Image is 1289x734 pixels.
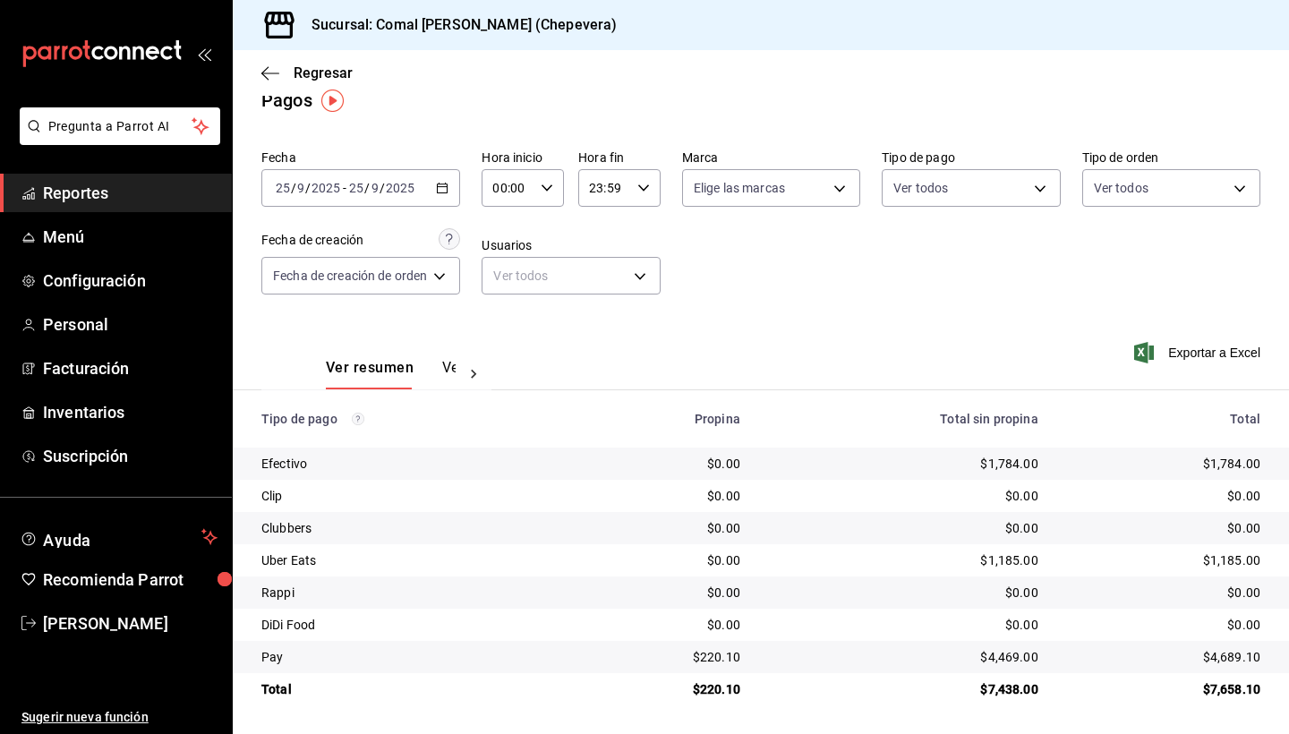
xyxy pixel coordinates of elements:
span: / [364,181,370,195]
label: Hora fin [578,151,661,164]
input: -- [371,181,380,195]
span: Inventarios [43,400,218,424]
span: [PERSON_NAME] [43,611,218,636]
span: Facturación [43,356,218,380]
span: Ver todos [893,179,948,197]
svg: Los pagos realizados con Pay y otras terminales son montos brutos. [352,413,364,425]
div: Rappi [261,584,561,602]
div: $0.00 [590,519,740,537]
button: Ver resumen [326,359,414,389]
span: Sugerir nueva función [21,708,218,727]
input: -- [275,181,291,195]
div: $0.00 [1067,616,1260,634]
div: Total [1067,412,1260,426]
span: Ver todos [1094,179,1148,197]
div: $0.00 [769,584,1038,602]
input: ---- [311,181,341,195]
span: / [380,181,385,195]
div: $0.00 [1067,584,1260,602]
div: $0.00 [590,616,740,634]
button: Ver pagos [442,359,509,389]
div: $7,658.10 [1067,680,1260,698]
div: Clubbers [261,519,561,537]
div: Total sin propina [769,412,1038,426]
span: - [343,181,346,195]
div: navigation tabs [326,359,456,389]
div: $0.00 [769,487,1038,505]
button: Exportar a Excel [1138,342,1260,363]
span: Elige las marcas [694,179,785,197]
div: Clip [261,487,561,505]
div: $0.00 [769,616,1038,634]
span: Configuración [43,269,218,293]
label: Fecha [261,151,460,164]
div: Fecha de creación [261,231,363,250]
input: -- [296,181,305,195]
div: $0.00 [590,551,740,569]
div: $220.10 [590,680,740,698]
a: Pregunta a Parrot AI [13,130,220,149]
input: -- [348,181,364,195]
div: $0.00 [590,455,740,473]
label: Usuarios [482,239,660,252]
div: Tipo de pago [261,412,561,426]
button: Regresar [261,64,353,81]
div: $0.00 [1067,519,1260,537]
label: Tipo de orden [1082,151,1260,164]
div: $1,784.00 [769,455,1038,473]
img: Tooltip marker [321,90,344,112]
div: Pagos [261,87,312,114]
span: Suscripción [43,444,218,468]
div: Propina [590,412,740,426]
div: $1,784.00 [1067,455,1260,473]
span: Pregunta a Parrot AI [48,117,192,136]
label: Hora inicio [482,151,564,164]
span: / [291,181,296,195]
div: $7,438.00 [769,680,1038,698]
div: Pay [261,648,561,666]
input: ---- [385,181,415,195]
div: $0.00 [769,519,1038,537]
div: $0.00 [1067,487,1260,505]
button: open_drawer_menu [197,47,211,61]
div: Ver todos [482,257,660,294]
span: Recomienda Parrot [43,568,218,592]
span: / [305,181,311,195]
div: Uber Eats [261,551,561,569]
div: $0.00 [590,584,740,602]
label: Tipo de pago [882,151,1060,164]
div: $1,185.00 [1067,551,1260,569]
span: Personal [43,312,218,337]
span: Reportes [43,181,218,205]
div: DiDi Food [261,616,561,634]
div: $4,469.00 [769,648,1038,666]
div: Efectivo [261,455,561,473]
span: Regresar [294,64,353,81]
div: $220.10 [590,648,740,666]
label: Marca [682,151,860,164]
div: $0.00 [590,487,740,505]
span: Fecha de creación de orden [273,267,427,285]
span: Menú [43,225,218,249]
span: Ayuda [43,526,194,548]
div: Total [261,680,561,698]
div: $4,689.10 [1067,648,1260,666]
button: Pregunta a Parrot AI [20,107,220,145]
div: $1,185.00 [769,551,1038,569]
h3: Sucursal: Comal [PERSON_NAME] (Chepevera) [297,14,617,36]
